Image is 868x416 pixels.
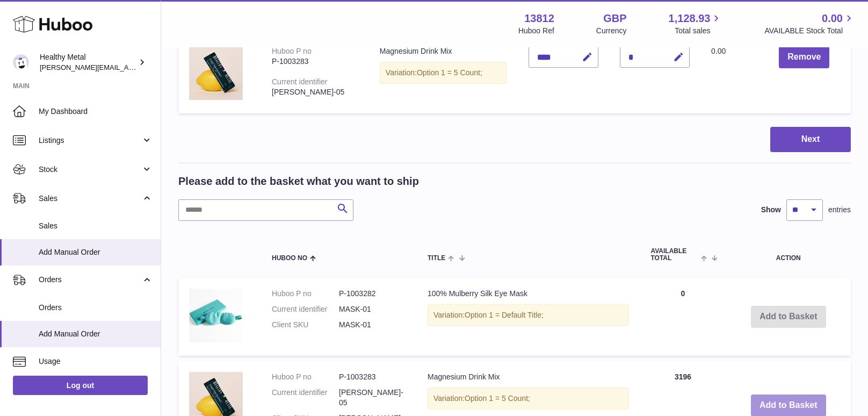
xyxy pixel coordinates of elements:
span: Option 1 = 5 Count; [465,394,530,403]
div: Variation: [428,388,629,410]
span: Orders [39,303,153,313]
dd: MASK-01 [339,304,406,314]
dd: P-1003283 [339,372,406,382]
strong: GBP [603,11,626,26]
div: Variation: [428,304,629,326]
span: [PERSON_NAME][EMAIL_ADDRESS][DOMAIN_NAME] [40,63,215,71]
img: Magnesium Drink Mix [189,46,243,100]
span: Listings [39,135,141,146]
span: entries [828,205,851,215]
button: Next [770,127,851,152]
dt: Current identifier [272,388,339,408]
span: Total sales [675,26,722,36]
span: Sales [39,221,153,231]
span: Add Manual Order [39,329,153,339]
td: 0 [640,278,726,356]
dt: Huboo P no [272,289,339,299]
label: Show [761,205,781,215]
span: AVAILABLE Total [650,248,698,262]
td: Magnesium Drink Mix [369,35,518,113]
dd: MASK-01 [339,320,406,330]
span: Usage [39,356,153,367]
div: Huboo Ref [518,26,554,36]
dd: [PERSON_NAME]-05 [339,388,406,408]
img: 100% Mulberry Silk Eye Mask [189,289,243,342]
span: AVAILABLE Stock Total [764,26,855,36]
div: Huboo P no [272,47,312,55]
span: 1,128.93 [669,11,711,26]
dd: P-1003282 [339,289,406,299]
div: Healthy Metal [40,52,136,73]
div: Currency [596,26,627,36]
span: Option 1 = 5 Count; [417,68,482,77]
button: Remove [779,46,829,68]
span: 0.00 [822,11,843,26]
div: P-1003283 [272,56,358,67]
div: Variation: [380,62,507,84]
td: 100% Mulberry Silk Eye Mask [417,278,640,356]
dt: Huboo P no [272,372,339,382]
dt: Client SKU [272,320,339,330]
th: Action [726,237,851,272]
dt: Current identifier [272,304,339,314]
span: Sales [39,193,141,204]
h2: Please add to the basket what you want to ship [178,174,419,189]
img: jose@healthy-metal.com [13,54,29,70]
div: [PERSON_NAME]-05 [272,87,358,97]
div: Current identifier [272,77,328,86]
a: 0.00 AVAILABLE Stock Total [764,11,855,36]
span: My Dashboard [39,106,153,117]
span: Orders [39,275,141,285]
span: Option 1 = Default Title; [465,311,544,319]
span: Title [428,255,445,262]
span: Stock [39,164,141,175]
strong: 13812 [524,11,554,26]
span: 0.00 [711,47,726,55]
span: Huboo no [272,255,307,262]
a: 1,128.93 Total sales [669,11,723,36]
span: Add Manual Order [39,247,153,257]
a: Log out [13,376,148,395]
